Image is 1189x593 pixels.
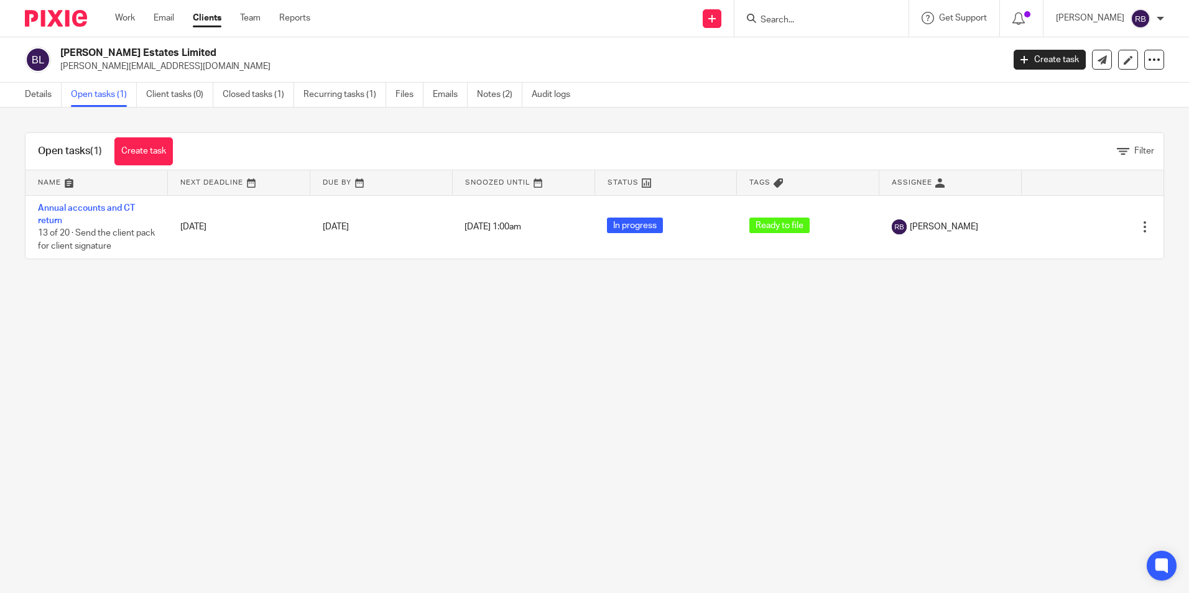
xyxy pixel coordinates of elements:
a: Audit logs [532,83,580,107]
img: svg%3E [25,47,51,73]
span: Ready to file [749,218,810,233]
a: Emails [433,83,468,107]
img: svg%3E [1131,9,1150,29]
span: In progress [607,218,663,233]
h2: [PERSON_NAME] Estates Limited [60,47,808,60]
a: Client tasks (0) [146,83,213,107]
span: Snoozed Until [465,179,530,186]
span: Tags [749,179,770,186]
input: Search [759,15,871,26]
td: [DATE] [168,195,310,259]
a: Annual accounts and CT return [38,204,135,225]
p: [PERSON_NAME][EMAIL_ADDRESS][DOMAIN_NAME] [60,60,995,73]
a: Details [25,83,62,107]
a: Team [240,12,261,24]
a: Email [154,12,174,24]
a: Work [115,12,135,24]
a: Notes (2) [477,83,522,107]
span: [DATE] 1:00am [465,223,521,231]
img: Pixie [25,10,87,27]
h1: Open tasks [38,145,102,158]
span: [PERSON_NAME] [910,221,978,233]
span: [DATE] [323,223,349,231]
a: Clients [193,12,221,24]
a: Recurring tasks (1) [303,83,386,107]
span: Get Support [939,14,987,22]
span: 13 of 20 · Send the client pack for client signature [38,229,155,251]
a: Closed tasks (1) [223,83,294,107]
span: (1) [90,146,102,156]
p: [PERSON_NAME] [1056,12,1124,24]
span: Status [608,179,639,186]
a: Create task [1014,50,1086,70]
a: Files [396,83,423,107]
img: svg%3E [892,219,907,234]
a: Create task [114,137,173,165]
a: Reports [279,12,310,24]
span: Filter [1134,147,1154,155]
a: Open tasks (1) [71,83,137,107]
